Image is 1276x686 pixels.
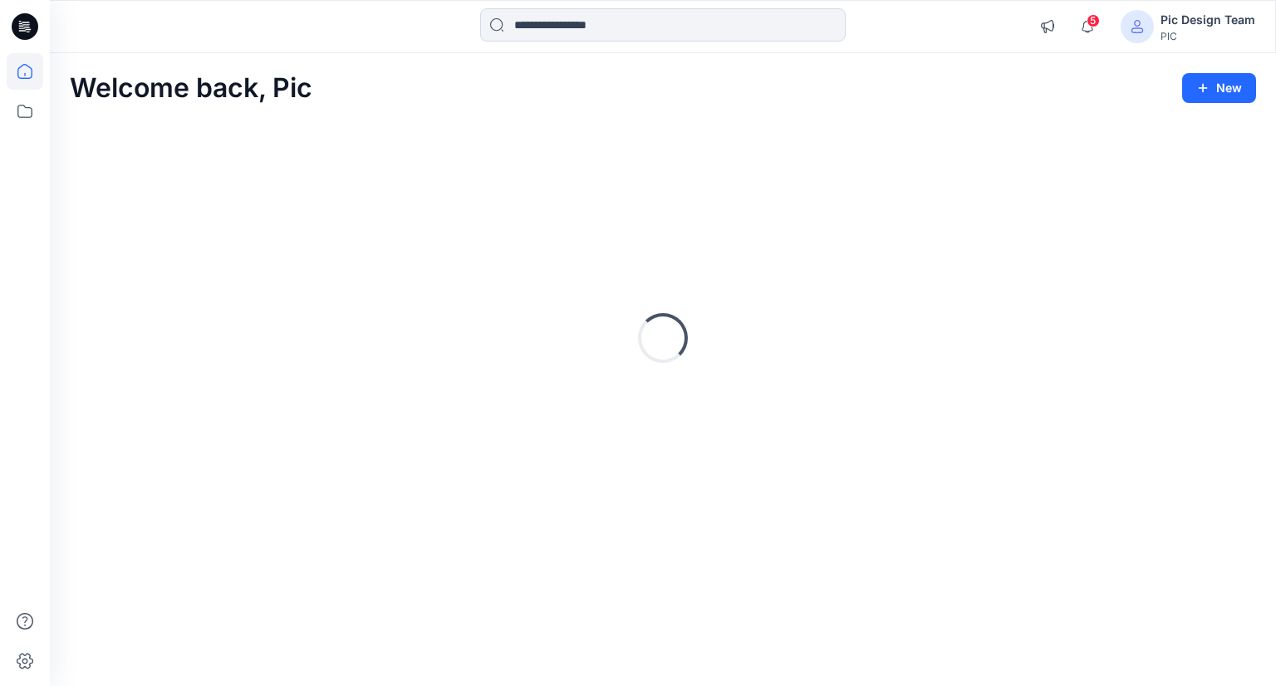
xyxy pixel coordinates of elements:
div: PIC [1161,30,1255,42]
svg: avatar [1131,20,1144,33]
button: New [1182,73,1256,103]
span: 5 [1087,14,1100,27]
h2: Welcome back, Pic [70,73,312,104]
div: Pic Design Team [1161,10,1255,30]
